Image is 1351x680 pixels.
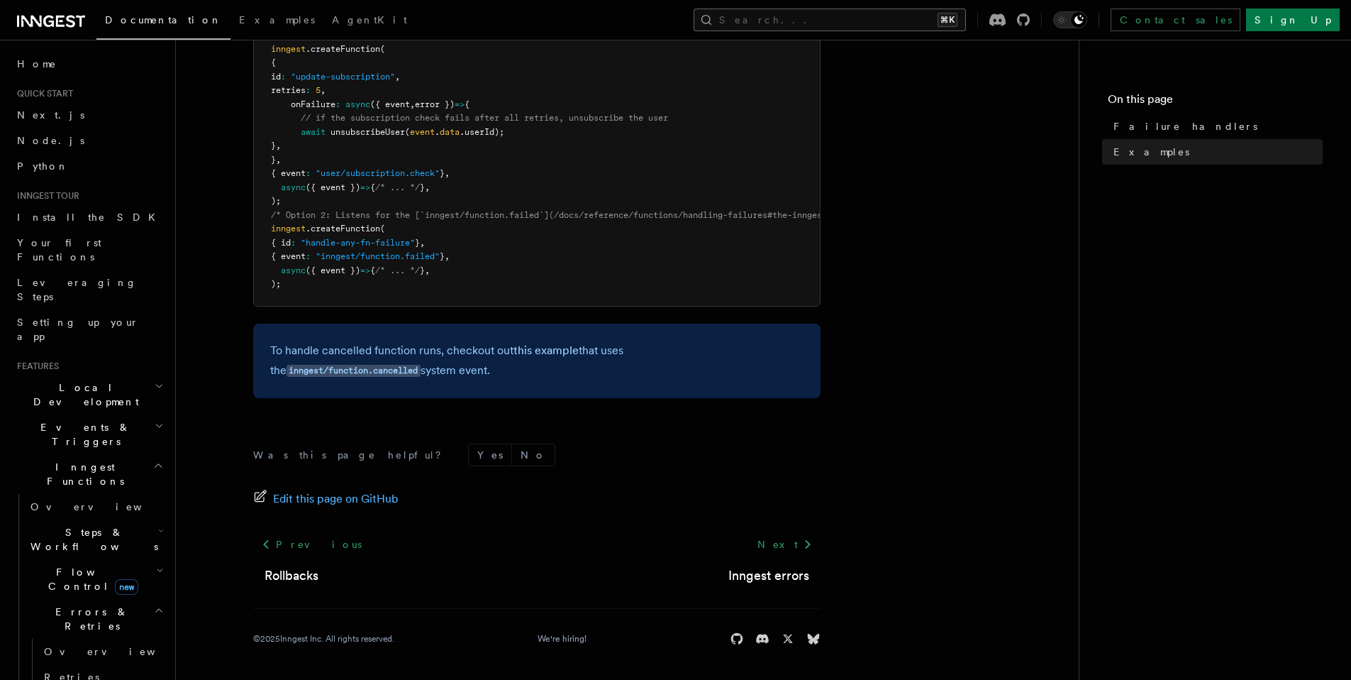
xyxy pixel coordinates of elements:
[380,44,385,54] span: (
[96,4,230,40] a: Documentation
[11,270,167,309] a: Leveraging Steps
[316,168,440,178] span: "user/subscription.check"
[271,44,306,54] span: inngest
[271,155,276,165] span: }
[25,494,167,520] a: Overview
[11,454,167,494] button: Inngest Functions
[410,99,415,109] span: ,
[405,127,410,137] span: (
[301,113,668,123] span: // if the subscription check fails after all retries, unsubscribe the user
[11,415,167,454] button: Events & Triggers
[728,566,809,586] a: Inngest errors
[538,633,586,645] a: We're hiring!
[11,128,167,153] a: Node.js
[25,565,156,593] span: Flow Control
[316,85,321,95] span: 5
[301,127,326,137] span: await
[273,489,399,509] span: Edit this page on GitHub
[271,279,281,289] span: );
[271,72,281,82] span: id
[271,196,281,206] span: );
[1108,139,1323,165] a: Examples
[270,341,804,381] p: To handle cancelled function runs, checkout out that uses the system event.
[105,14,222,26] span: Documentation
[306,224,380,234] span: .createFunction
[360,265,370,275] span: =>
[469,444,511,466] button: Yes
[291,99,335,109] span: onFailure
[44,646,190,657] span: Overview
[38,639,167,664] a: Overview
[440,168,445,178] span: }
[253,448,451,462] p: Was this page helpful?
[253,532,370,557] a: Previous
[306,182,360,192] span: ({ event })
[271,210,1259,220] span: /* Option 2: Listens for the [`inngest/function.failed`](/docs/reference/functions/handling-failu...
[11,309,167,349] a: Setting up your app
[420,265,425,275] span: }
[265,566,318,586] a: Rollbacks
[415,99,455,109] span: error })
[11,420,155,449] span: Events & Triggers
[11,88,73,99] span: Quick start
[271,57,276,67] span: {
[445,251,450,261] span: ,
[465,99,469,109] span: {
[445,168,450,178] span: ,
[415,238,420,248] span: }
[420,182,425,192] span: }
[17,237,101,263] span: Your first Functions
[11,460,153,488] span: Inngest Functions
[25,599,167,639] button: Errors & Retries
[11,230,167,270] a: Your first Functions
[306,44,380,54] span: .createFunction
[253,633,394,645] div: © 2025 Inngest Inc. All rights reserved.
[330,127,405,137] span: unsubscribeUser
[694,9,966,31] button: Search...⌘K
[25,559,167,599] button: Flow Controlnew
[380,224,385,234] span: (
[11,361,59,372] span: Features
[230,4,323,38] a: Examples
[17,135,84,146] span: Node.js
[1113,145,1189,159] span: Examples
[25,525,158,554] span: Steps & Workflows
[25,520,167,559] button: Steps & Workflows
[11,51,167,77] a: Home
[1053,11,1087,28] button: Toggle dark mode
[425,265,430,275] span: ,
[25,605,154,633] span: Errors & Retries
[11,380,155,409] span: Local Development
[1111,9,1240,31] a: Contact sales
[749,532,821,557] a: Next
[370,182,375,192] span: {
[1246,9,1340,31] a: Sign Up
[938,13,957,27] kbd: ⌘K
[271,141,276,150] span: }
[17,160,69,172] span: Python
[17,277,137,302] span: Leveraging Steps
[276,141,281,150] span: ,
[17,109,84,121] span: Next.js
[287,363,421,377] a: inngest/function.cancelled
[281,265,306,275] span: async
[11,102,167,128] a: Next.js
[17,212,164,223] span: Install the SDK
[323,4,416,38] a: AgentKit
[316,251,440,261] span: "inngest/function.failed"
[291,72,395,82] span: "update-subscription"
[17,317,139,342] span: Setting up your app
[370,265,375,275] span: {
[1108,114,1323,139] a: Failure handlers
[287,365,421,377] code: inngest/function.cancelled
[253,489,399,509] a: Edit this page on GitHub
[281,72,286,82] span: :
[455,99,465,109] span: =>
[435,127,440,137] span: .
[276,155,281,165] span: ,
[370,99,410,109] span: ({ event
[281,182,306,192] span: async
[239,14,315,26] span: Examples
[306,251,311,261] span: :
[345,99,370,109] span: async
